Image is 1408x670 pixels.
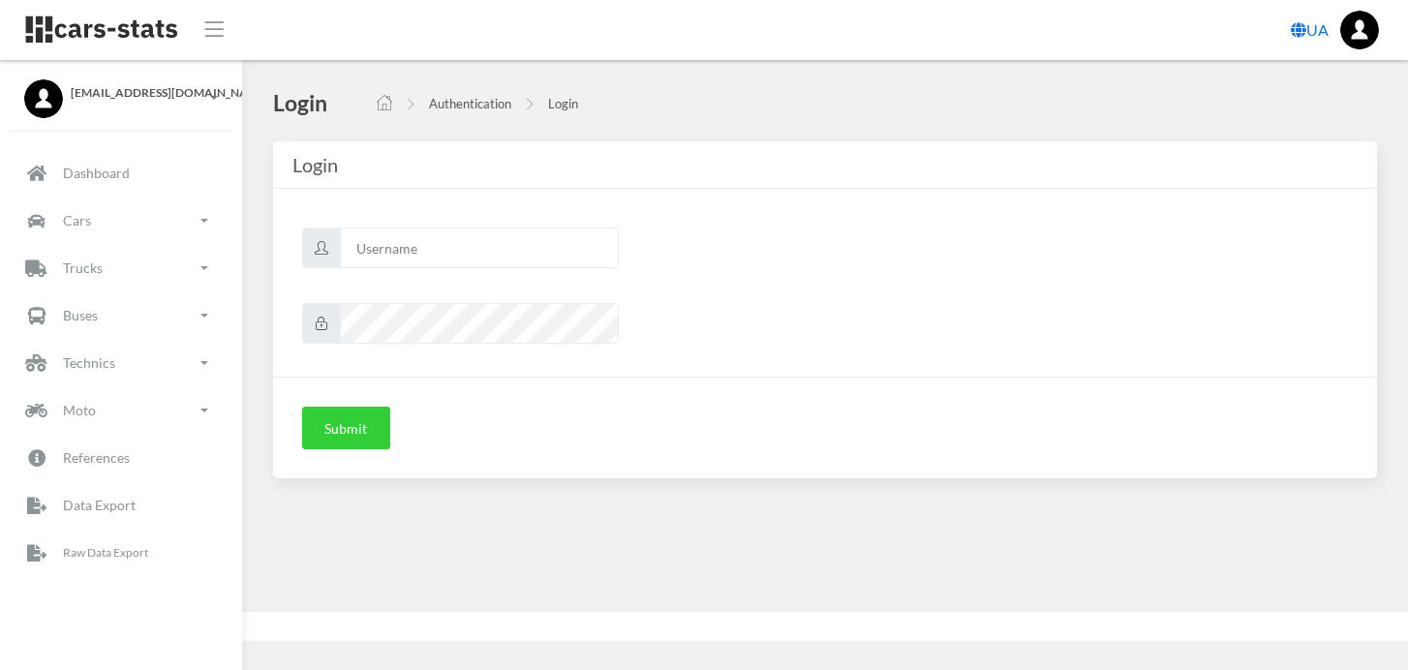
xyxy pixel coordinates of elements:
[15,293,228,338] a: Buses
[302,407,390,449] button: Submit
[63,350,115,375] p: Technics
[63,256,103,280] p: Trucks
[548,96,578,111] a: Login
[63,445,130,470] p: References
[15,151,228,196] a: Dashboard
[15,436,228,480] a: References
[24,15,179,45] img: navbar brand
[63,398,96,422] p: Moto
[63,542,148,563] p: Raw Data Export
[63,303,98,327] p: Buses
[71,84,218,102] span: [EMAIL_ADDRESS][DOMAIN_NAME]
[63,161,130,185] p: Dashboard
[24,79,218,102] a: [EMAIL_ADDRESS][DOMAIN_NAME]
[340,228,619,268] input: Username
[15,483,228,528] a: Data Export
[15,531,228,575] a: Raw Data Export
[1340,11,1379,49] img: ...
[63,208,91,232] p: Cars
[15,198,228,243] a: Cars
[292,153,338,176] span: Login
[1283,11,1336,49] a: UA
[273,88,327,117] h4: Login
[429,96,511,111] a: Authentication
[63,493,136,517] p: Data Export
[15,341,228,385] a: Technics
[15,246,228,290] a: Trucks
[15,388,228,433] a: Moto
